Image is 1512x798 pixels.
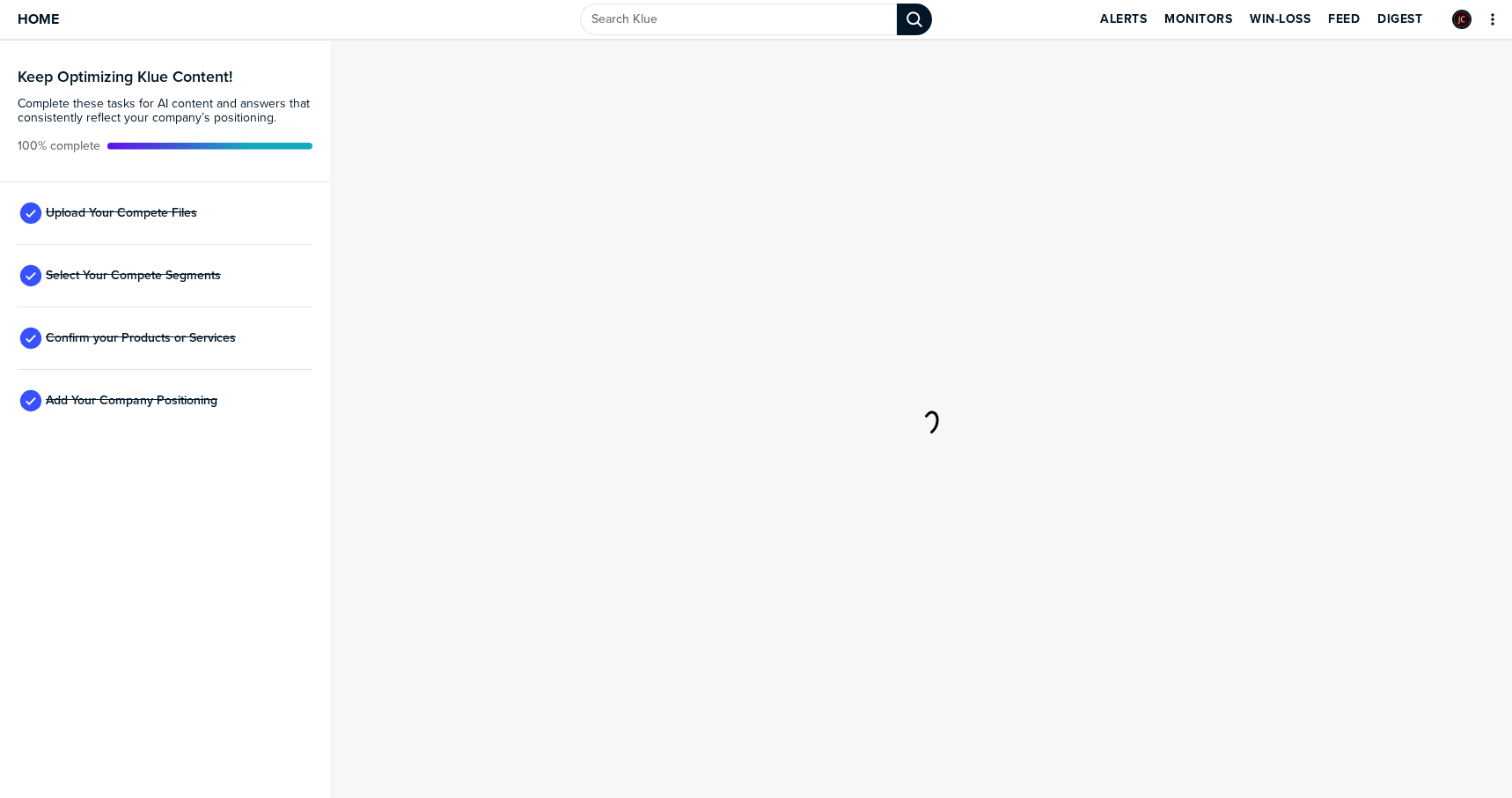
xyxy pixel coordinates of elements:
[18,69,312,85] h3: Keep Optimizing Klue Content!
[1100,12,1147,26] span: Alerts
[1377,12,1422,26] span: Digest
[46,269,221,283] span: Select Your Compete Segments
[18,139,100,153] span: Active
[46,206,197,220] span: Upload Your Compete Files
[1454,11,1470,27] img: b032c0713a3d62fa30159cfff5026988-sml.png
[1250,12,1310,26] span: Win-Loss
[1450,8,1473,31] a: Edit Profile
[1328,12,1360,26] span: Feed
[1164,12,1232,26] span: Monitors
[46,394,217,408] span: Add Your Company Positioning
[897,4,932,35] div: Search Klue
[580,4,897,35] input: Search Klue
[18,97,312,125] span: Complete these tasks for AI content and answers that consistently reflect your company’s position...
[1452,10,1472,29] div: Jady Chan
[46,331,236,345] span: Confirm your Products or Services
[18,11,59,26] span: Home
